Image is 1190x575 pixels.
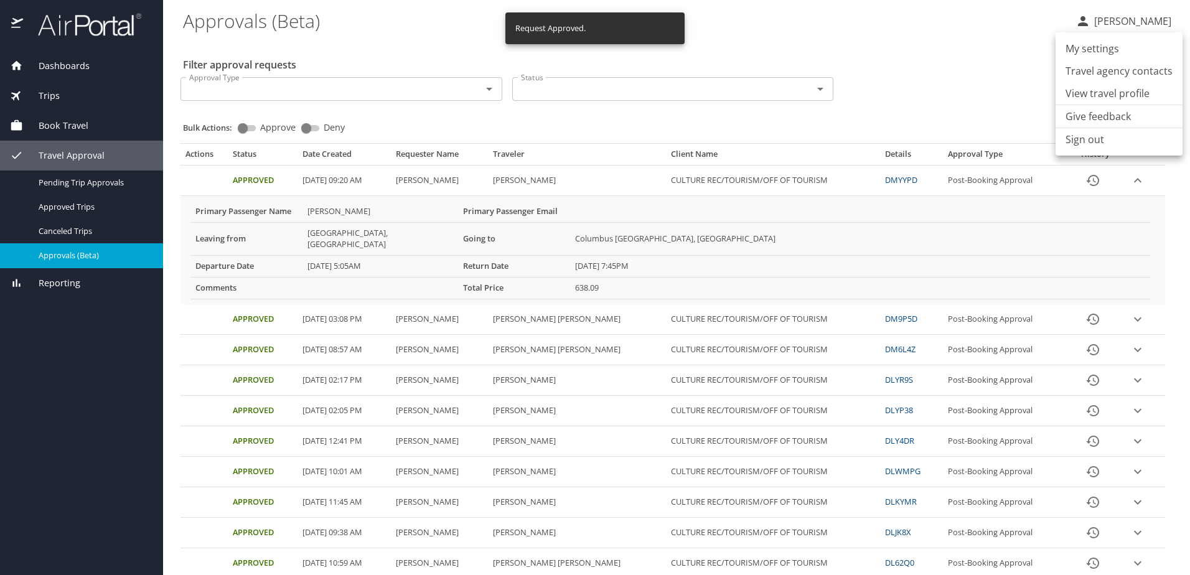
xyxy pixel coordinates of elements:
a: Travel agency contacts [1056,60,1183,82]
li: Sign out [1056,128,1183,151]
a: View travel profile [1056,82,1183,105]
a: Give feedback [1066,109,1131,124]
a: My settings [1056,37,1183,60]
